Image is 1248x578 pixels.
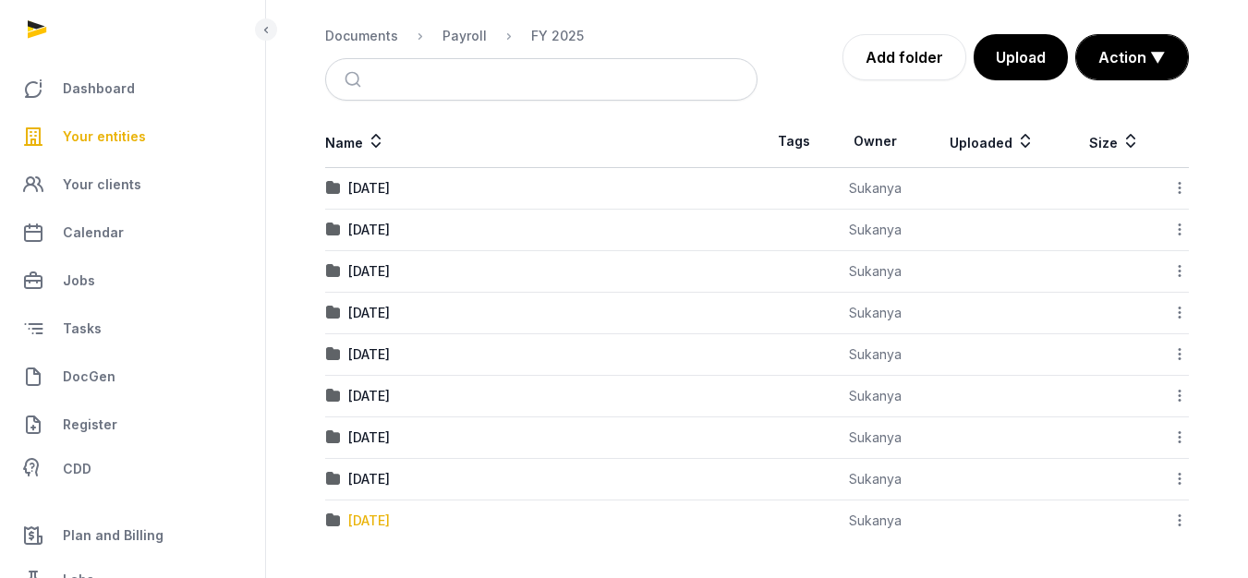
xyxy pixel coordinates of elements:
[15,403,250,447] a: Register
[830,376,919,417] td: Sukanya
[15,163,250,207] a: Your clients
[348,179,390,198] div: [DATE]
[974,34,1068,80] button: Upload
[348,304,390,322] div: [DATE]
[63,366,115,388] span: DocGen
[63,222,124,244] span: Calendar
[326,389,341,403] img: folder.svg
[63,78,135,100] span: Dashboard
[63,414,117,436] span: Register
[63,524,164,547] span: Plan and Billing
[920,115,1065,168] th: Uploaded
[15,259,250,303] a: Jobs
[333,59,377,100] button: Submit
[326,306,341,320] img: folder.svg
[325,27,398,45] div: Documents
[63,458,91,480] span: CDD
[15,513,250,558] a: Plan and Billing
[531,27,584,45] div: FY 2025
[830,417,919,459] td: Sukanya
[325,115,757,168] th: Name
[1076,35,1188,79] button: Action ▼
[63,270,95,292] span: Jobs
[348,428,390,447] div: [DATE]
[326,181,341,196] img: folder.svg
[63,174,141,196] span: Your clients
[348,470,390,488] div: [DATE]
[348,262,390,281] div: [DATE]
[326,472,341,487] img: folder.svg
[15,66,250,111] a: Dashboard
[830,210,919,251] td: Sukanya
[830,334,919,376] td: Sukanya
[326,264,341,279] img: folder.svg
[348,387,390,405] div: [DATE]
[830,293,919,334] td: Sukanya
[325,14,757,58] nav: Breadcrumb
[326,430,341,445] img: folder.svg
[442,27,487,45] div: Payroll
[15,211,250,255] a: Calendar
[830,168,919,210] td: Sukanya
[15,355,250,399] a: DocGen
[15,307,250,351] a: Tasks
[830,115,919,168] th: Owner
[326,513,341,528] img: folder.svg
[1065,115,1164,168] th: Size
[348,512,390,530] div: [DATE]
[15,451,250,488] a: CDD
[830,459,919,500] td: Sukanya
[326,347,341,362] img: folder.svg
[63,126,146,148] span: Your entities
[326,223,341,237] img: folder.svg
[842,34,966,80] a: Add folder
[757,115,831,168] th: Tags
[63,318,102,340] span: Tasks
[15,114,250,159] a: Your entities
[830,251,919,293] td: Sukanya
[348,345,390,364] div: [DATE]
[348,221,390,239] div: [DATE]
[830,500,919,542] td: Sukanya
